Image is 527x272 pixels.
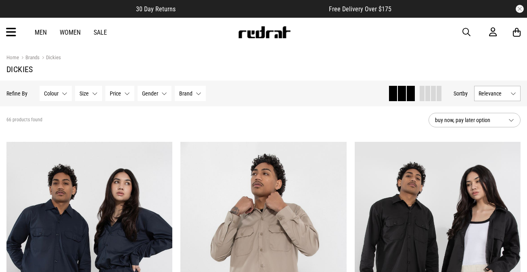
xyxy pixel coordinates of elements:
[6,54,19,60] a: Home
[192,5,313,13] iframe: Customer reviews powered by Trustpilot
[136,5,176,13] span: 30 Day Returns
[179,90,192,97] span: Brand
[138,86,171,101] button: Gender
[435,115,502,125] span: buy now, pay later option
[329,5,391,13] span: Free Delivery Over $175
[19,54,40,62] a: Brands
[44,90,59,97] span: Colour
[40,54,61,62] a: Dickies
[105,86,134,101] button: Price
[429,113,521,127] button: buy now, pay later option
[462,90,468,97] span: by
[40,86,72,101] button: Colour
[75,86,102,101] button: Size
[142,90,158,97] span: Gender
[454,89,468,98] button: Sortby
[79,90,89,97] span: Size
[474,86,521,101] button: Relevance
[6,64,521,74] h1: Dickies
[60,29,81,36] a: Women
[6,117,42,123] span: 66 products found
[175,86,206,101] button: Brand
[35,29,47,36] a: Men
[238,26,291,38] img: Redrat logo
[110,90,121,97] span: Price
[94,29,107,36] a: Sale
[6,90,27,97] p: Refine By
[479,90,507,97] span: Relevance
